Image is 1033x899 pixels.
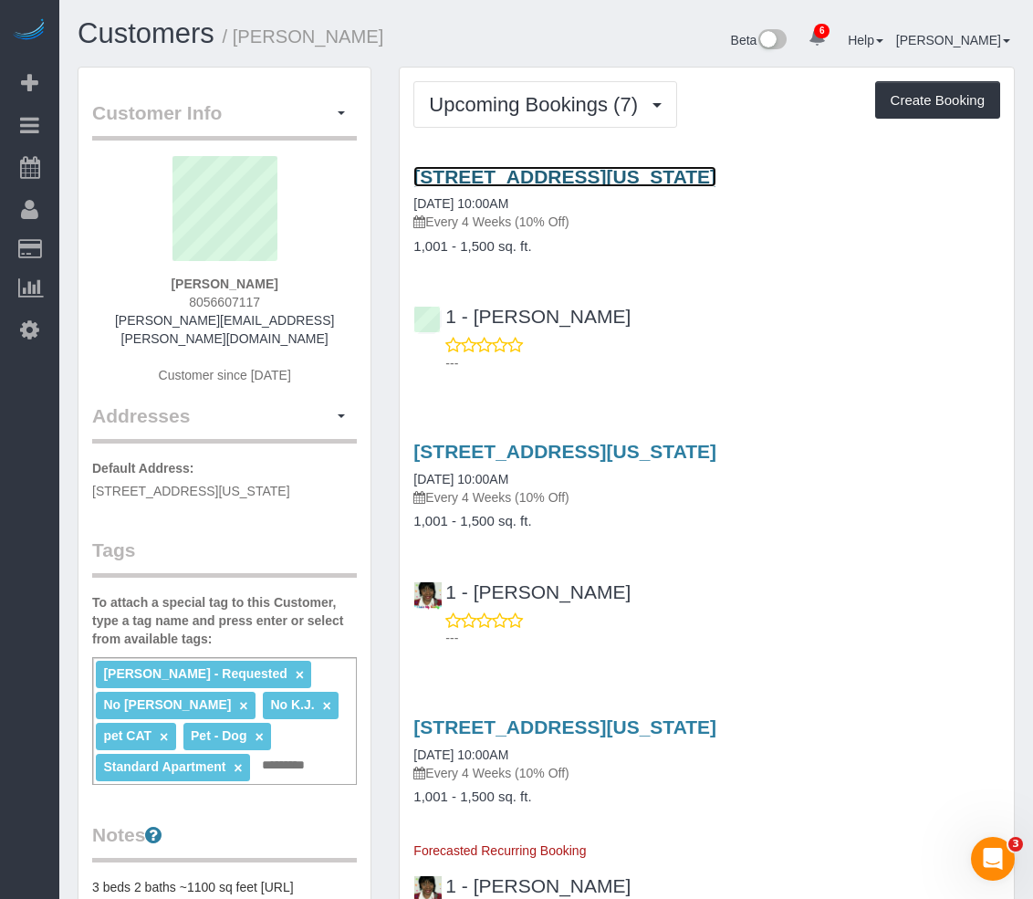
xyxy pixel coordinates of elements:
a: 6 [799,18,835,58]
button: Create Booking [875,81,1000,120]
span: Forecasted Recurring Booking [413,843,586,858]
strong: [PERSON_NAME] [171,277,277,291]
a: 1 - [PERSON_NAME] [413,581,631,602]
p: --- [445,354,1000,372]
p: Every 4 Weeks (10% Off) [413,488,1000,507]
span: pet CAT [103,728,151,743]
a: × [323,698,331,714]
h4: 1,001 - 1,500 sq. ft. [413,514,1000,529]
p: Every 4 Weeks (10% Off) [413,764,1000,782]
span: Standard Apartment [103,759,225,774]
p: Every 4 Weeks (10% Off) [413,213,1000,231]
span: No K.J. [270,697,314,712]
a: Help [848,33,883,47]
span: Customer since [DATE] [159,368,291,382]
a: [PERSON_NAME] [896,33,1010,47]
a: × [160,729,168,745]
a: [DATE] 10:00AM [413,472,508,486]
span: 3 [1008,837,1023,852]
span: [PERSON_NAME] - Requested [103,666,287,681]
span: 8056607117 [189,295,260,309]
a: [DATE] 10:00AM [413,747,508,762]
legend: Tags [92,537,357,578]
legend: Notes [92,821,357,862]
a: Customers [78,17,214,49]
a: × [296,667,304,683]
label: To attach a special tag to this Customer, type a tag name and press enter or select from availabl... [92,593,357,648]
label: Default Address: [92,459,194,477]
a: 1 - [PERSON_NAME] [413,306,631,327]
span: Upcoming Bookings (7) [429,93,647,116]
small: / [PERSON_NAME] [223,26,384,47]
img: Automaid Logo [11,18,47,44]
a: [STREET_ADDRESS][US_STATE] [413,166,716,187]
img: 1 - Chanda Douglas [414,582,442,610]
a: × [239,698,247,714]
span: [STREET_ADDRESS][US_STATE] [92,484,290,498]
button: Upcoming Bookings (7) [413,81,677,128]
h4: 1,001 - 1,500 sq. ft. [413,789,1000,805]
a: Beta [731,33,788,47]
span: Pet - Dog [191,728,246,743]
a: [STREET_ADDRESS][US_STATE] [413,716,716,737]
span: No [PERSON_NAME] [103,697,231,712]
iframe: Intercom live chat [971,837,1015,881]
legend: Customer Info [92,99,357,141]
span: 6 [814,24,830,38]
h4: 1,001 - 1,500 sq. ft. [413,239,1000,255]
a: × [234,760,242,776]
a: [DATE] 10:00AM [413,196,508,211]
a: [PERSON_NAME][EMAIL_ADDRESS][PERSON_NAME][DOMAIN_NAME] [115,313,334,346]
a: [STREET_ADDRESS][US_STATE] [413,441,716,462]
a: 1 - [PERSON_NAME] [413,875,631,896]
p: --- [445,629,1000,647]
img: New interface [756,29,787,53]
a: × [255,729,263,745]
